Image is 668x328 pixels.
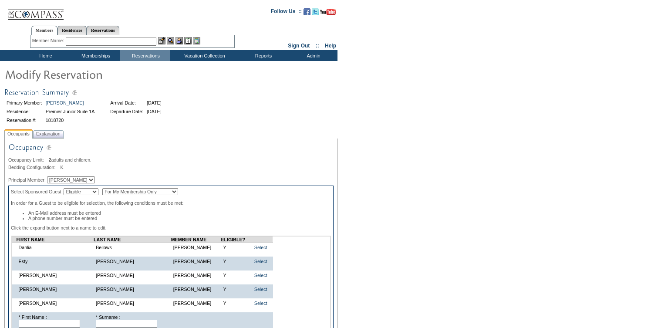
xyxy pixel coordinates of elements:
a: Subscribe to our YouTube Channel [320,11,336,16]
img: Become our fan on Facebook [304,8,310,15]
td: Y [221,298,249,308]
a: [PERSON_NAME] [46,100,84,105]
td: Bellows [94,243,171,253]
td: Memberships [70,50,120,61]
td: [PERSON_NAME] [171,284,221,294]
td: Home [20,50,70,61]
td: Residence: [5,108,44,115]
td: [PERSON_NAME] [171,243,221,253]
img: b_calculator.gif [193,37,200,44]
td: Y [221,257,249,266]
td: Y [221,284,249,294]
td: 1818720 [44,116,96,124]
td: LAST NAME [94,237,171,243]
td: [PERSON_NAME] [171,257,221,266]
td: Premier Junior Suite 1A [44,108,96,115]
td: [PERSON_NAME] [94,298,171,308]
a: Reservations [87,26,119,35]
a: Help [325,43,336,49]
img: Impersonate [175,37,183,44]
td: Y [221,271,249,280]
span: K [60,165,63,170]
td: Reservations [120,50,170,61]
img: View [167,37,174,44]
img: Reservations [184,37,192,44]
a: Become our fan on Facebook [304,11,310,16]
a: Residences [57,26,87,35]
a: Select [254,287,267,292]
span: Explanation [34,129,62,139]
li: An E-Mail address must be entered [28,210,331,216]
span: :: [316,43,319,49]
img: Occupancy [8,142,270,157]
td: Primary Member: [5,99,44,107]
a: Select [254,273,267,278]
td: FIRST NAME [17,237,94,243]
td: [PERSON_NAME] [94,284,171,294]
td: Reservation #: [5,116,44,124]
span: Bedding Configuration: [8,165,59,170]
td: Admin [287,50,337,61]
td: [PERSON_NAME] [94,257,171,266]
td: Reports [237,50,287,61]
td: [DATE] [145,99,163,107]
td: MEMBER NAME [171,237,221,243]
td: [PERSON_NAME] [171,298,221,308]
span: Occupancy Limit: [8,157,47,162]
span: 2 [49,157,51,162]
img: b_edit.gif [158,37,165,44]
td: [PERSON_NAME] [17,271,94,280]
td: [PERSON_NAME] [94,271,171,280]
a: Members [31,26,58,35]
img: Reservation Summary [4,87,266,98]
span: Principal Member: [8,177,46,183]
td: Follow Us :: [271,7,302,18]
td: Departure Date: [109,108,145,115]
img: Subscribe to our YouTube Channel [320,9,336,15]
td: [PERSON_NAME] [171,271,221,280]
li: A phone number must be entered [28,216,331,221]
img: Compass Home [7,2,64,20]
div: adults and children. [8,157,334,162]
a: Select [254,301,267,306]
a: Follow us on Twitter [312,11,319,16]
td: Dahlia [17,243,94,253]
td: Vacation Collection [170,50,237,61]
a: Select [254,259,267,264]
td: Y [221,243,249,253]
td: [PERSON_NAME] [17,284,94,294]
td: ELIGIBLE? [221,237,249,243]
div: Member Name: [32,37,66,44]
td: [PERSON_NAME] [17,298,94,308]
img: Follow us on Twitter [312,8,319,15]
td: Esty [17,257,94,266]
td: [DATE] [145,108,163,115]
td: Arrival Date: [109,99,145,107]
span: Occupants [6,129,31,139]
a: Select [254,245,267,250]
a: Sign Out [288,43,310,49]
img: Modify Reservation [4,65,179,83]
